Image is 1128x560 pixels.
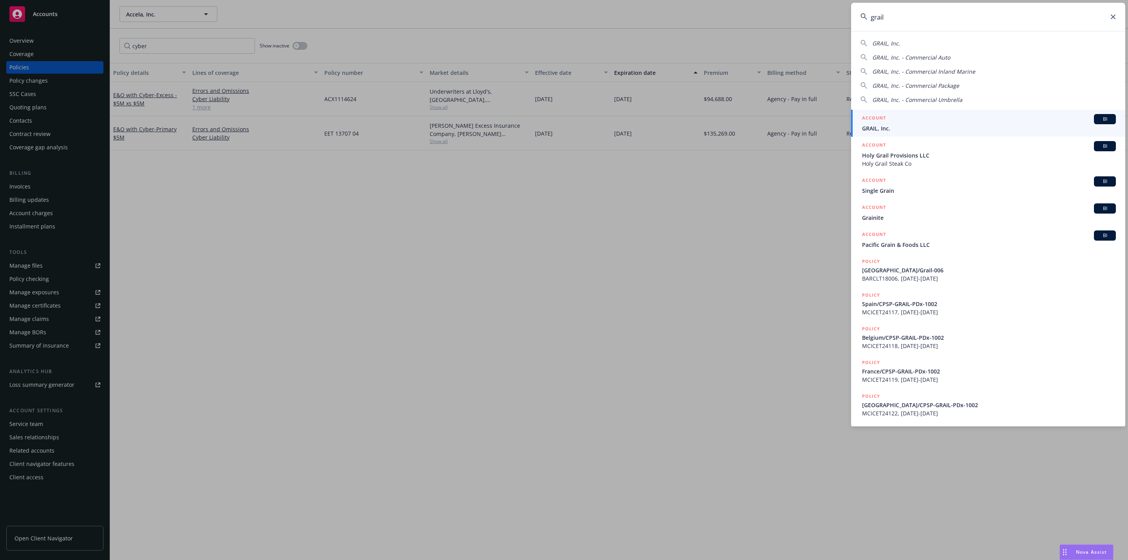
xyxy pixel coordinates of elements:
h5: POLICY [862,257,880,265]
span: [GEOGRAPHIC_DATA]/CPSP-GRAIL-PDx-1002 [862,401,1116,409]
span: MCICET24119, [DATE]-[DATE] [862,375,1116,384]
span: BI [1097,232,1113,239]
span: BI [1097,143,1113,150]
a: ACCOUNTBIHoly Grail Provisions LLCHoly Grail Steak Co [851,137,1125,172]
span: Belgium/CPSP-GRAIL-PDx-1002 [862,333,1116,342]
h5: ACCOUNT [862,176,886,186]
span: Holy Grail Provisions LLC [862,151,1116,159]
span: Spain/CPSP-GRAIL-PDx-1002 [862,300,1116,308]
h5: ACCOUNT [862,141,886,150]
span: Holy Grail Steak Co [862,159,1116,168]
span: BI [1097,116,1113,123]
span: MCICET24117, [DATE]-[DATE] [862,308,1116,316]
a: POLICYFrance/CPSP-GRAIL-PDx-1002MCICET24119, [DATE]-[DATE] [851,354,1125,388]
span: GRAIL, Inc. - Commercial Umbrella [872,96,962,103]
span: GRAIL, Inc. - Commercial Auto [872,54,950,61]
a: POLICY[GEOGRAPHIC_DATA]/Grail-006BARCLT18006, [DATE]-[DATE] [851,253,1125,287]
h5: POLICY [862,291,880,299]
a: ACCOUNTBIPacific Grain & Foods LLC [851,226,1125,253]
span: BARCLT18006, [DATE]-[DATE] [862,274,1116,283]
span: MCICET24118, [DATE]-[DATE] [862,342,1116,350]
span: [GEOGRAPHIC_DATA]/Grail-006 [862,266,1116,274]
div: Drag to move [1060,545,1070,560]
a: POLICYBelgium/CPSP-GRAIL-PDx-1002MCICET24118, [DATE]-[DATE] [851,321,1125,354]
h5: ACCOUNT [862,114,886,123]
span: BI [1097,178,1113,185]
span: Nova Assist [1076,549,1107,555]
button: Nova Assist [1059,544,1114,560]
span: Single Grain [862,187,1116,195]
input: Search... [851,3,1125,31]
a: ACCOUNTBIGRAIL, Inc. [851,110,1125,137]
span: BI [1097,205,1113,212]
a: POLICYSpain/CPSP-GRAIL-PDx-1002MCICET24117, [DATE]-[DATE] [851,287,1125,321]
span: GRAIL, Inc. - Commercial Inland Marine [872,68,975,75]
a: POLICY[GEOGRAPHIC_DATA]/CPSP-GRAIL-PDx-1002MCICET24122, [DATE]-[DATE] [851,388,1125,422]
h5: POLICY [862,325,880,333]
span: France/CPSP-GRAIL-PDx-1002 [862,367,1116,375]
span: Grainite [862,214,1116,222]
h5: ACCOUNT [862,230,886,240]
h5: ACCOUNT [862,203,886,213]
span: Pacific Grain & Foods LLC [862,241,1116,249]
span: GRAIL, Inc. - Commercial Package [872,82,959,89]
h5: POLICY [862,359,880,366]
a: ACCOUNTBISingle Grain [851,172,1125,199]
span: GRAIL, Inc. [862,124,1116,132]
a: ACCOUNTBIGrainite [851,199,1125,226]
h5: POLICY [862,392,880,400]
span: GRAIL, Inc. [872,40,900,47]
span: MCICET24122, [DATE]-[DATE] [862,409,1116,417]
